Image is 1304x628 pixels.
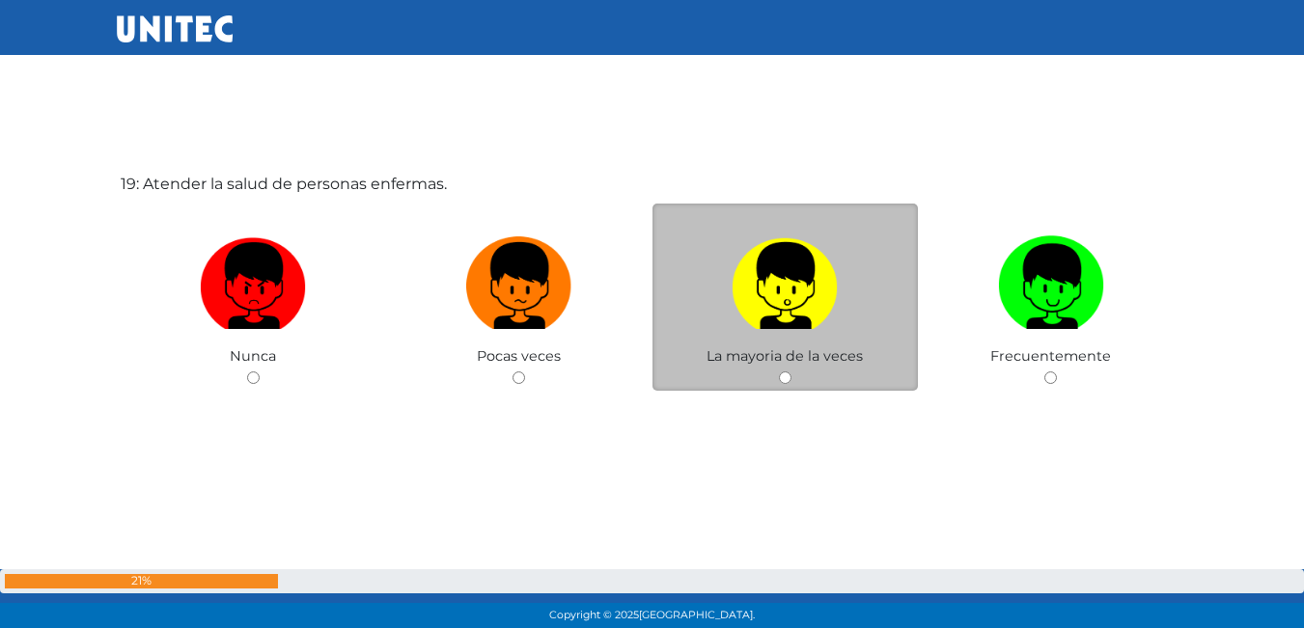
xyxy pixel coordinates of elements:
img: Frecuentemente [998,229,1104,330]
label: 19: Atender la salud de personas enfermas. [121,173,447,196]
span: La mayoria de la veces [707,347,863,365]
span: Frecuentemente [990,347,1111,365]
span: Pocas veces [477,347,561,365]
img: La mayoria de la veces [732,229,838,330]
img: Pocas veces [466,229,572,330]
span: Nunca [230,347,276,365]
span: [GEOGRAPHIC_DATA]. [639,609,755,621]
img: UNITEC [117,15,233,42]
img: Nunca [200,229,306,330]
div: 21% [5,574,278,588]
